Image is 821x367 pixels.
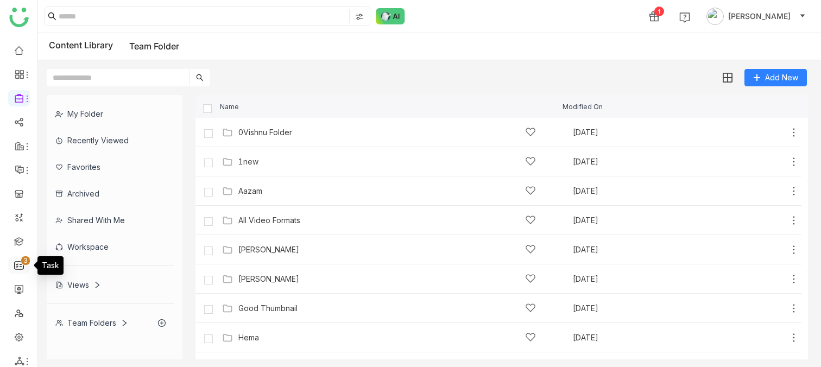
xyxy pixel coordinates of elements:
[654,7,664,16] div: 1
[573,275,684,283] div: [DATE]
[679,12,690,23] img: help.svg
[222,186,233,197] img: Folder
[563,103,603,110] span: Modified On
[238,245,299,254] a: [PERSON_NAME]
[37,256,64,275] div: Task
[21,256,30,265] nz-badge-sup: 3
[129,41,179,52] a: Team Folder
[9,8,29,27] img: logo
[573,217,684,224] div: [DATE]
[23,255,28,266] p: 3
[47,207,174,233] div: Shared with me
[220,103,239,110] span: Name
[47,127,174,154] div: Recently Viewed
[765,72,798,84] span: Add New
[47,100,174,127] div: My Folder
[49,40,179,53] div: Content Library
[222,127,233,138] img: Folder
[238,216,300,225] a: All Video Formats
[723,73,732,83] img: grid.svg
[704,8,808,25] button: [PERSON_NAME]
[238,128,292,137] a: 0Vishnu Folder
[573,187,684,195] div: [DATE]
[238,333,259,342] a: Hema
[573,129,684,136] div: [DATE]
[222,274,233,284] img: Folder
[355,12,364,21] img: search-type.svg
[573,158,684,166] div: [DATE]
[573,246,684,254] div: [DATE]
[47,180,174,207] div: Archived
[238,187,262,195] a: Aazam
[222,156,233,167] img: Folder
[573,305,684,312] div: [DATE]
[222,332,233,343] img: Folder
[573,334,684,341] div: [DATE]
[238,304,298,313] a: Good Thumbnail
[55,280,101,289] div: Views
[222,303,233,314] img: Folder
[744,69,807,86] button: Add New
[47,233,174,260] div: Workspace
[55,318,128,327] div: Team Folders
[706,8,724,25] img: avatar
[376,8,405,24] img: ask-buddy-normal.svg
[222,215,233,226] img: Folder
[728,10,791,22] span: [PERSON_NAME]
[222,244,233,255] img: Folder
[238,275,299,283] a: [PERSON_NAME]
[47,154,174,180] div: Favorites
[238,157,258,166] a: 1new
